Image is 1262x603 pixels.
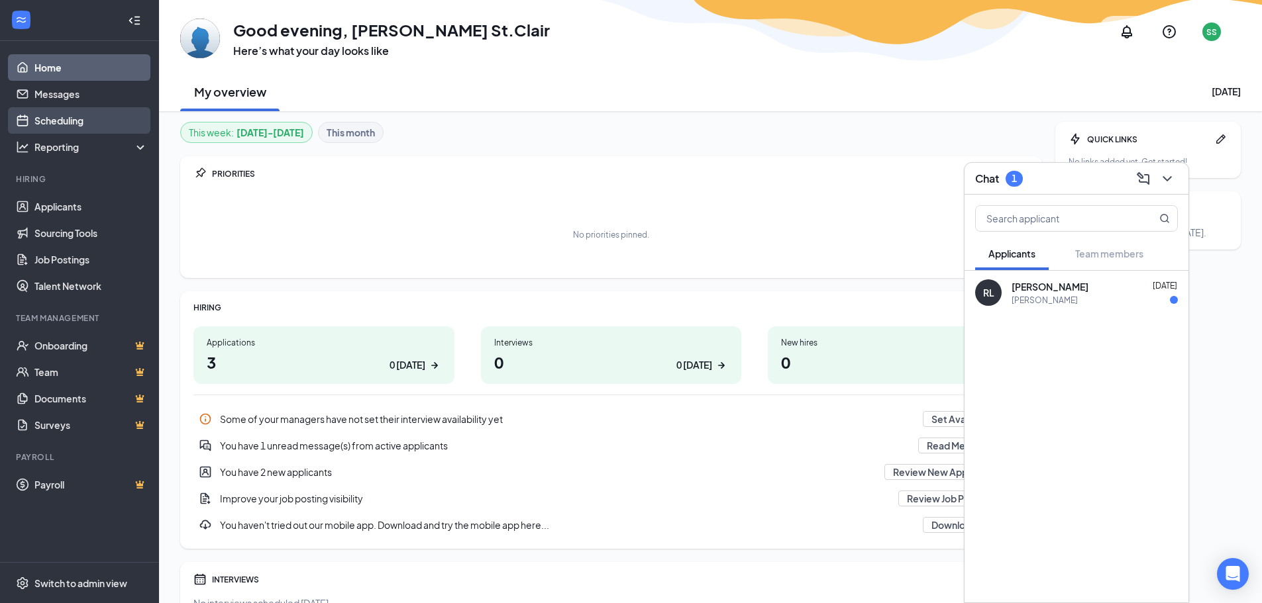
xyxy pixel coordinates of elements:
[34,107,148,134] a: Scheduling
[923,517,1005,533] button: Download App
[1012,280,1088,293] span: [PERSON_NAME]
[199,492,212,505] svg: DocumentAdd
[923,411,1005,427] button: Set Availability
[220,492,890,505] div: Improve your job posting visibility
[220,439,910,452] div: You have 1 unread message(s) from active applicants
[918,438,1005,453] button: Read Messages
[34,385,148,412] a: DocumentsCrown
[781,337,1016,348] div: New hires
[481,326,742,384] a: Interviews00 [DATE]ArrowRight
[16,140,29,154] svg: Analysis
[1012,295,1078,306] div: [PERSON_NAME]
[34,332,148,359] a: OnboardingCrown
[768,326,1029,384] a: New hires00 [DATE]ArrowRight
[715,359,728,372] svg: ArrowRight
[212,168,1029,179] div: PRIORITIES
[34,412,148,438] a: SurveysCrown
[199,412,212,426] svg: Info
[193,485,1029,512] div: Improve your job posting visibility
[983,286,994,299] div: RL
[194,83,266,100] h2: My overview
[233,19,550,41] h1: Good evening, [PERSON_NAME] St.Clair
[327,125,375,140] b: This month
[34,273,148,299] a: Talent Network
[199,465,212,479] svg: UserEntity
[34,471,148,498] a: PayrollCrown
[15,13,28,26] svg: WorkstreamLogo
[16,577,29,590] svg: Settings
[180,19,220,58] img: Sandy St.Clair
[34,193,148,220] a: Applicants
[193,432,1029,459] div: You have 1 unread message(s) from active applicants
[34,140,148,154] div: Reporting
[1159,213,1170,224] svg: MagnifyingGlass
[220,412,915,426] div: Some of your managers have not set their interview availability yet
[1214,132,1228,146] svg: Pen
[193,512,1029,538] div: You haven't tried out our mobile app. Download and try the mobile app here...
[884,464,1005,480] button: Review New Applicants
[494,351,729,373] h1: 0
[34,577,127,590] div: Switch to admin view
[1087,134,1209,145] div: QUICK LINKS
[1069,132,1082,146] svg: Bolt
[976,206,1133,231] input: Search applicant
[676,358,712,372] div: 0 [DATE]
[34,220,148,246] a: Sourcing Tools
[193,302,1029,313] div: HIRING
[193,459,1029,485] div: You have 2 new applicants
[193,485,1029,512] a: DocumentAddImprove your job posting visibilityReview Job PostingsPin
[898,490,1005,506] button: Review Job Postings
[573,229,649,240] div: No priorities pinned.
[1153,281,1177,291] span: [DATE]
[193,406,1029,432] div: Some of your managers have not set their interview availability yet
[1161,24,1177,40] svg: QuestionInfo
[128,14,141,27] svg: Collapse
[1075,248,1143,259] span: Team members
[199,518,212,532] svg: Download
[212,574,1029,585] div: INTERVIEWS
[193,326,454,384] a: Applications30 [DATE]ArrowRight
[16,451,145,463] div: Payroll
[199,439,212,452] svg: DoubleChatActive
[1135,171,1151,187] svg: ComposeMessage
[1012,173,1017,184] div: 1
[16,173,145,185] div: Hiring
[1217,558,1249,590] div: Open Intercom Messenger
[16,312,145,324] div: Team Management
[1069,156,1228,167] div: No links added yet. Get started!
[220,518,915,532] div: You haven't tried out our mobile app. Download and try the mobile app here...
[34,359,148,385] a: TeamCrown
[1133,168,1154,189] button: ComposeMessage
[34,246,148,273] a: Job Postings
[1119,24,1135,40] svg: Notifications
[207,351,441,373] h1: 3
[1212,85,1241,98] div: [DATE]
[189,125,304,140] div: This week :
[207,337,441,348] div: Applications
[1157,168,1178,189] button: ChevronDown
[988,248,1035,259] span: Applicants
[237,125,304,140] b: [DATE] - [DATE]
[193,459,1029,485] a: UserEntityYou have 2 new applicantsReview New ApplicantsPin
[193,167,207,180] svg: Pin
[1206,26,1217,38] div: SS
[390,358,425,372] div: 0 [DATE]
[193,406,1029,432] a: InfoSome of your managers have not set their interview availability yetSet AvailabilityPin
[193,512,1029,538] a: DownloadYou haven't tried out our mobile app. Download and try the mobile app here...Download AppPin
[975,171,999,186] h3: Chat
[233,44,550,58] h3: Here’s what your day looks like
[34,54,148,81] a: Home
[220,465,876,479] div: You have 2 new applicants
[428,359,441,372] svg: ArrowRight
[193,573,207,586] svg: Calendar
[34,81,148,107] a: Messages
[494,337,729,348] div: Interviews
[193,432,1029,459] a: DoubleChatActiveYou have 1 unread message(s) from active applicantsRead MessagesPin
[1159,171,1175,187] svg: ChevronDown
[781,351,1016,373] h1: 0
